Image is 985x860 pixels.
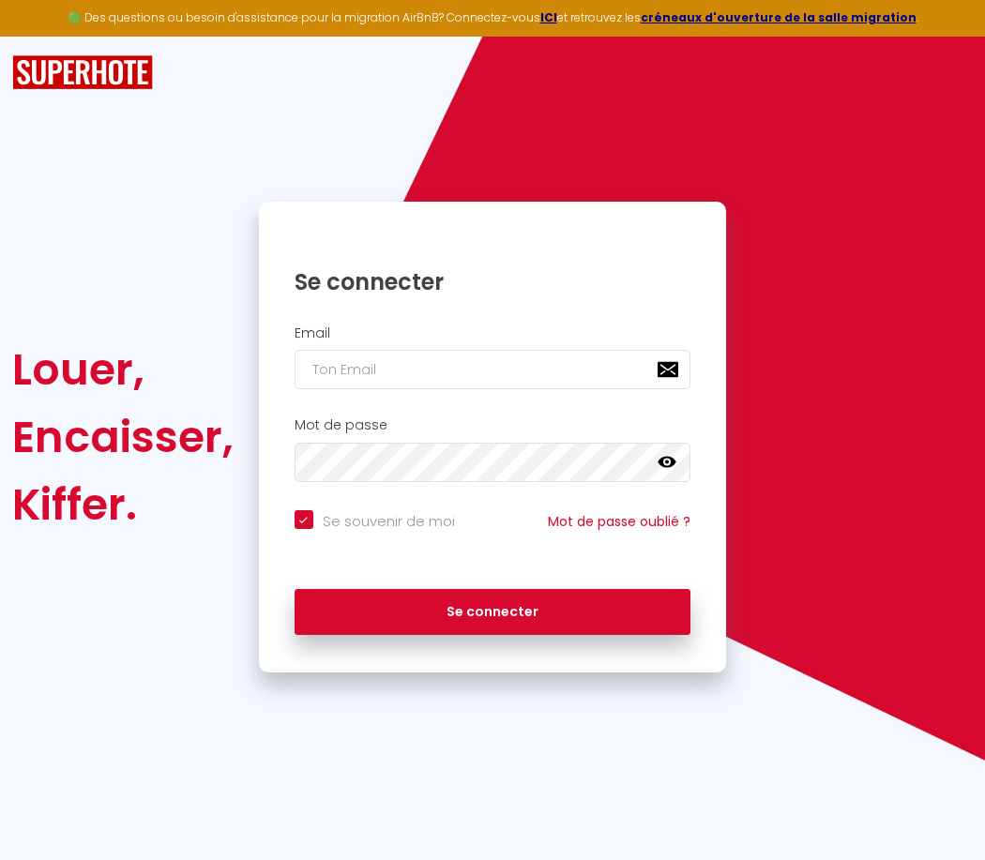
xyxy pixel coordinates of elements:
h2: Email [295,325,691,341]
h2: Mot de passe [295,417,691,433]
a: Mot de passe oublié ? [548,512,690,531]
button: Se connecter [295,589,691,636]
div: Encaisser, [12,403,234,471]
a: ICI [540,9,557,25]
img: SuperHote logo [12,55,153,90]
a: créneaux d'ouverture de la salle migration [641,9,917,25]
h1: Se connecter [295,267,691,296]
div: Louer, [12,336,234,403]
div: Kiffer. [12,471,234,538]
input: Ton Email [295,350,691,389]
